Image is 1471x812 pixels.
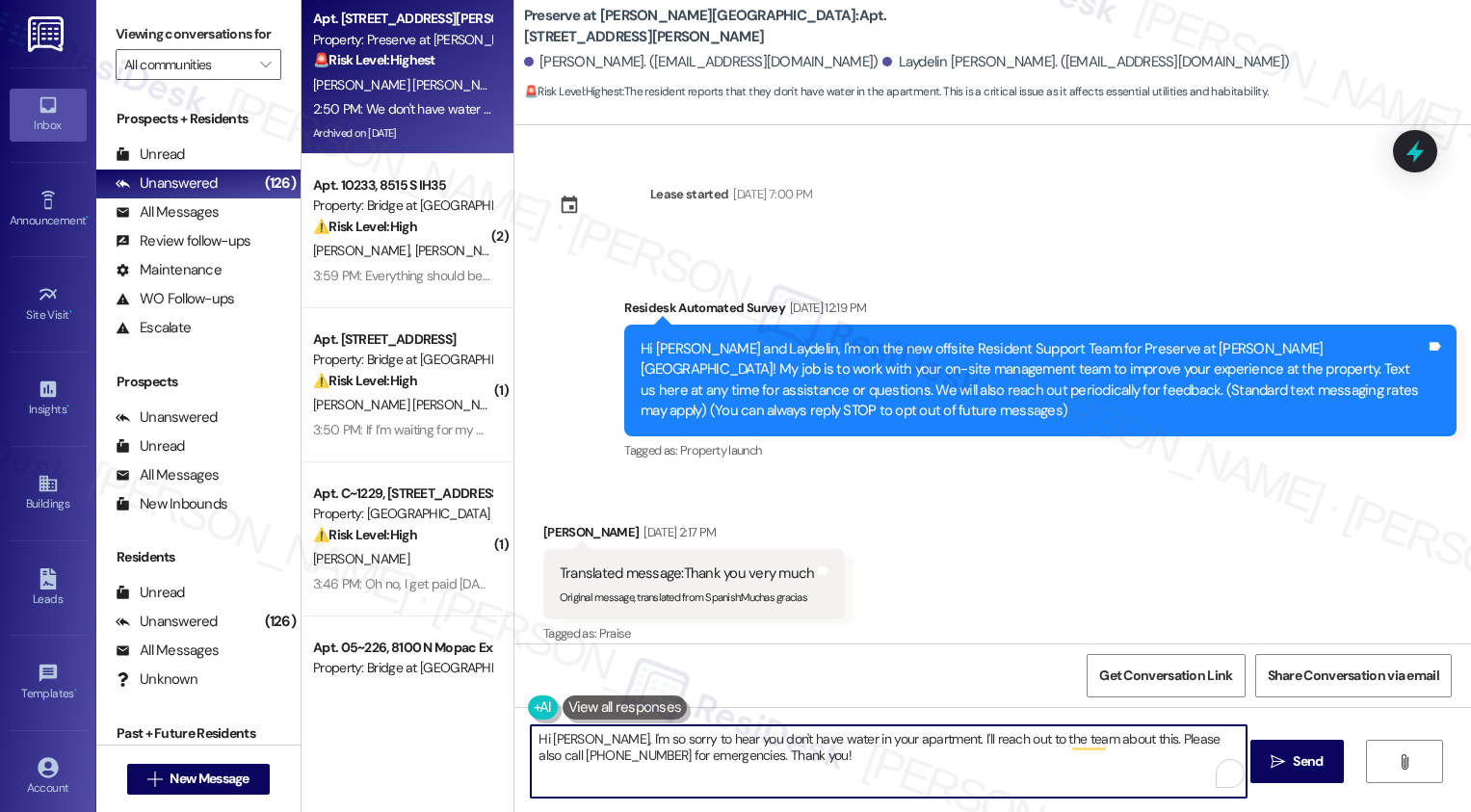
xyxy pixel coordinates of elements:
[313,396,509,413] span: [PERSON_NAME] [PERSON_NAME]
[10,278,87,330] a: Site Visit •
[260,57,271,72] i: 
[650,184,729,204] div: Lease started
[524,52,879,72] div: [PERSON_NAME]. ([EMAIL_ADDRESS][DOMAIN_NAME])
[116,173,218,194] div: Unanswered
[313,100,577,118] div: 2:50 PM: We don't have water in the apartment
[313,175,491,196] div: Apt. 10233, 8515 S IH35
[10,89,87,141] a: Inbox
[641,339,1426,422] div: Hi [PERSON_NAME] and Laydelin, I'm on the new offsite Resident Support Team for Preserve at [PERS...
[96,723,301,744] div: Past + Future Residents
[524,84,623,99] strong: 🚨 Risk Level: Highest
[96,372,301,392] div: Prospects
[69,305,72,319] span: •
[1271,754,1285,770] i: 
[313,267,748,284] div: 3:59 PM: Everything should be paid atm what is the prorated rent for October
[313,526,417,543] strong: ⚠️ Risk Level: High
[260,607,301,637] div: (126)
[313,658,491,678] div: Property: Bridge at [GEOGRAPHIC_DATA]
[639,522,716,542] div: [DATE] 2:17 PM
[28,16,67,52] img: ResiDesk Logo
[313,350,491,370] div: Property: Bridge at [GEOGRAPHIC_DATA]
[313,638,491,658] div: Apt. 05~226, 8100 N Mopac Expwy
[116,144,185,165] div: Unread
[116,19,281,49] label: Viewing conversations for
[313,504,491,524] div: Property: [GEOGRAPHIC_DATA]
[116,436,185,457] div: Unread
[313,484,491,504] div: Apt. C~1229, [STREET_ADDRESS]
[116,260,222,280] div: Maintenance
[313,372,417,389] strong: ⚠️ Risk Level: High
[560,563,815,584] div: Translated message: Thank you very much
[116,669,197,690] div: Unknown
[66,400,69,413] span: •
[116,202,219,223] div: All Messages
[10,563,87,615] a: Leads
[414,242,610,259] span: [PERSON_NAME] [PERSON_NAME]
[260,169,301,198] div: (126)
[116,289,234,309] div: WO Follow-ups
[96,547,301,567] div: Residents
[313,51,435,68] strong: 🚨 Risk Level: Highest
[10,373,87,425] a: Insights •
[147,772,162,787] i: 
[313,196,491,216] div: Property: Bridge at [GEOGRAPHIC_DATA]
[313,421,693,438] div: 3:50 PM: If I’m waiting for my payment from work to pay, excuse me
[116,641,219,661] div: All Messages
[116,583,185,603] div: Unread
[1250,740,1344,783] button: Send
[170,769,249,789] span: New Message
[1255,654,1452,697] button: Share Conversation via email
[116,612,218,632] div: Unanswered
[1087,654,1245,697] button: Get Conversation Link
[116,465,219,485] div: All Messages
[543,619,846,647] div: Tagged as:
[124,49,250,80] input: All communities
[599,625,631,642] span: Praise
[313,76,514,93] span: [PERSON_NAME] [PERSON_NAME]
[543,522,846,549] div: [PERSON_NAME]
[680,442,761,458] span: Property launch
[624,298,1457,325] div: Residesk Automated Survey
[1397,754,1411,770] i: 
[311,121,493,145] div: Archived on [DATE]
[10,467,87,519] a: Buildings
[313,9,491,29] div: Apt. [STREET_ADDRESS][PERSON_NAME]
[116,318,191,338] div: Escalate
[624,436,1457,464] div: Tagged as:
[313,30,491,50] div: Property: Preserve at [PERSON_NAME][GEOGRAPHIC_DATA]
[116,231,250,251] div: Review follow-ups
[10,751,87,803] a: Account
[728,184,812,204] div: [DATE] 7:00 PM
[313,550,409,567] span: [PERSON_NAME]
[116,407,218,428] div: Unanswered
[10,657,87,709] a: Templates •
[96,109,301,129] div: Prospects + Residents
[313,329,491,350] div: Apt. [STREET_ADDRESS]
[531,725,1247,798] textarea: To enrich screen reader interactions, please activate Accessibility in Grammarly extension settings
[127,764,270,795] button: New Message
[524,6,909,47] b: Preserve at [PERSON_NAME][GEOGRAPHIC_DATA]: Apt. [STREET_ADDRESS][PERSON_NAME]
[524,82,1269,102] span: : The resident reports that they don't have water in the apartment. This is a critical issue as i...
[116,494,227,514] div: New Inbounds
[313,575,639,592] div: 3:46 PM: Oh no, I get paid [DATE] and I'll take care of it then
[882,52,1289,72] div: Laydelin [PERSON_NAME]. ([EMAIL_ADDRESS][DOMAIN_NAME])
[1293,751,1323,772] span: Send
[86,211,89,224] span: •
[785,298,866,318] div: [DATE] 12:19 PM
[313,242,415,259] span: [PERSON_NAME]
[560,590,807,604] sub: Original message, translated from Spanish : Muchas gracias
[313,218,417,235] strong: ⚠️ Risk Level: High
[74,684,77,697] span: •
[1268,666,1439,686] span: Share Conversation via email
[1099,666,1232,686] span: Get Conversation Link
